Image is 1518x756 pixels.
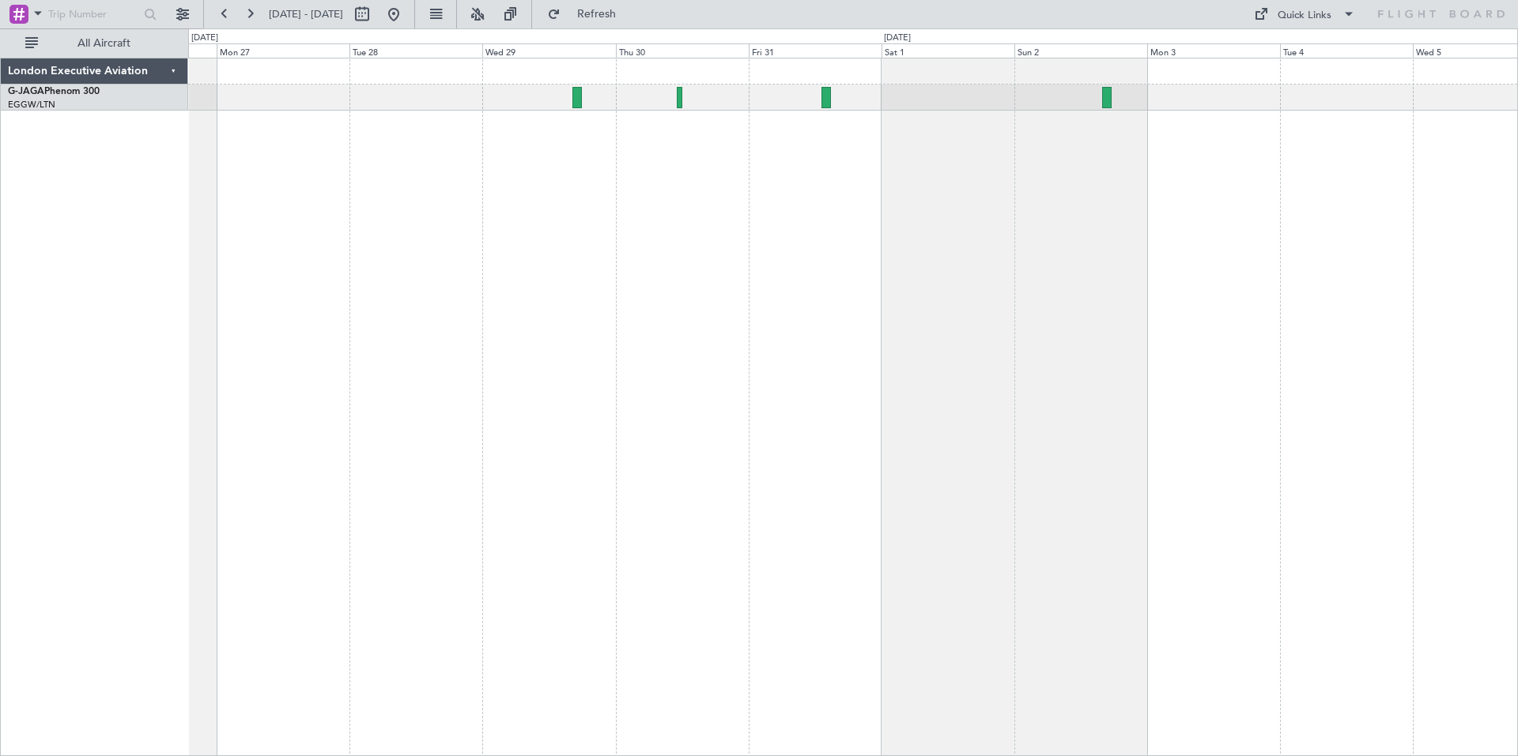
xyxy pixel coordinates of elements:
[882,43,1014,58] div: Sat 1
[616,43,749,58] div: Thu 30
[8,87,44,96] span: G-JAGA
[1278,8,1331,24] div: Quick Links
[1014,43,1147,58] div: Sun 2
[17,31,172,56] button: All Aircraft
[482,43,615,58] div: Wed 29
[1147,43,1280,58] div: Mon 3
[540,2,635,27] button: Refresh
[1280,43,1413,58] div: Tue 4
[8,99,55,111] a: EGGW/LTN
[749,43,882,58] div: Fri 31
[41,38,167,49] span: All Aircraft
[48,2,139,26] input: Trip Number
[349,43,482,58] div: Tue 28
[8,87,100,96] a: G-JAGAPhenom 300
[884,32,911,45] div: [DATE]
[564,9,630,20] span: Refresh
[1246,2,1363,27] button: Quick Links
[269,7,343,21] span: [DATE] - [DATE]
[217,43,349,58] div: Mon 27
[191,32,218,45] div: [DATE]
